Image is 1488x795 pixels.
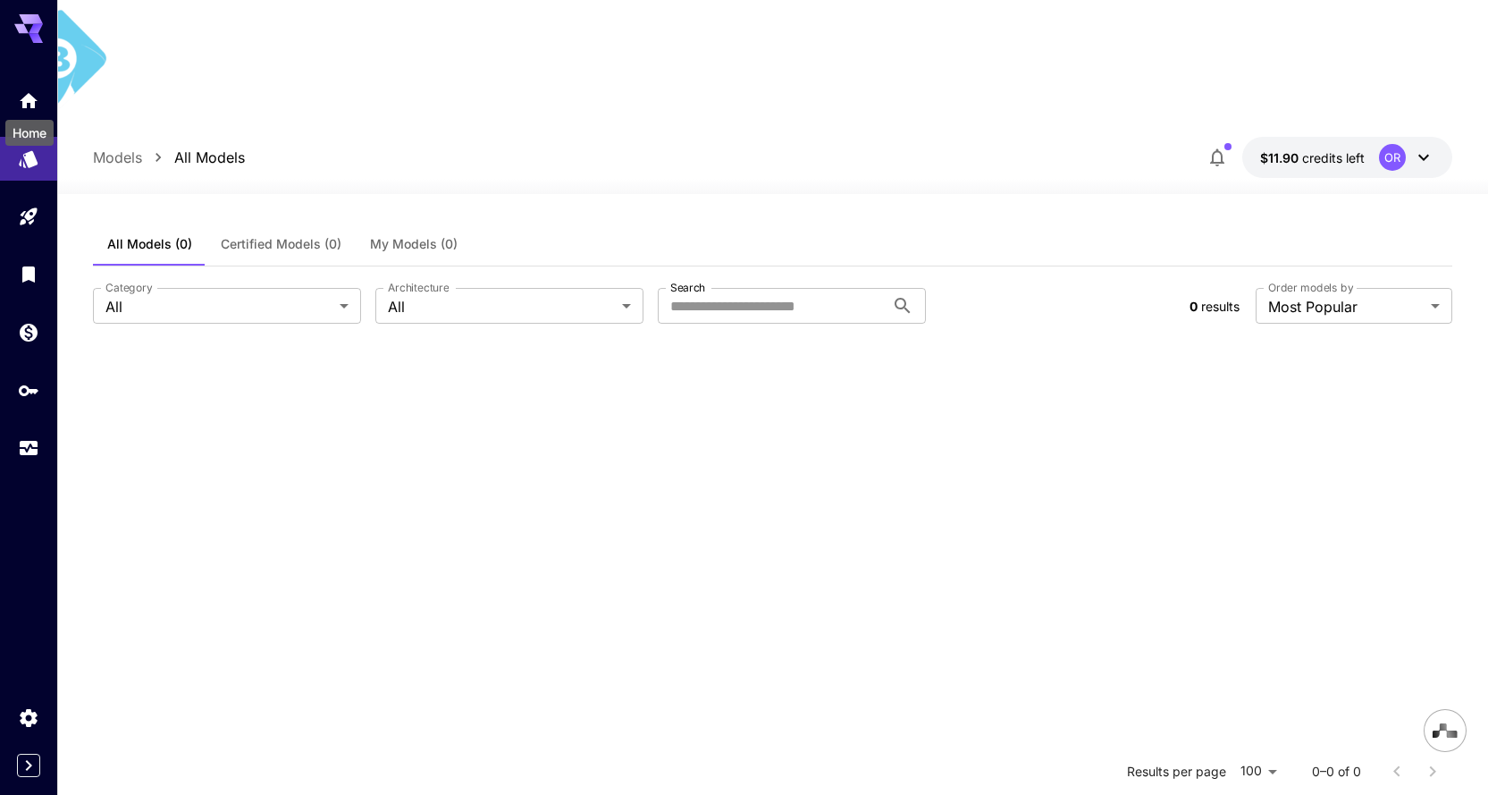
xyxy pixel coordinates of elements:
span: $11.90 [1260,150,1302,165]
span: Certified Models (0) [221,236,341,252]
iframe: Chat Widget [1399,709,1488,795]
div: OR [1379,144,1406,171]
span: credits left [1302,150,1365,165]
div: Usage [18,437,39,460]
button: Expand sidebar [17,754,40,777]
span: My Models (0) [370,236,458,252]
div: Settings [18,706,39,729]
button: $11.89601OR [1242,137,1452,178]
span: results [1201,299,1240,314]
div: 100 [1233,758,1283,784]
div: Models [18,142,39,165]
label: Architecture [388,280,449,295]
a: Models [93,147,142,168]
div: Widget de chat [1399,709,1488,795]
label: Search [670,280,705,295]
div: Playground [18,206,39,228]
img: svg+xml,%3Csvg%20xmlns%3D%22http%3A%2F%2Fwww.w3.org%2F2000%2Fsvg%22%20width%3D%2228%22%20height%3... [1433,723,1458,738]
span: 0 [1190,299,1198,314]
span: Most Popular [1268,296,1424,317]
span: All [388,296,615,317]
div: Wallet [18,321,39,343]
p: 0–0 of 0 [1312,763,1361,781]
nav: breadcrumb [93,147,245,168]
div: API Keys [18,379,39,402]
p: Results per page [1127,763,1226,781]
label: Category [105,280,153,295]
label: Order models by [1268,280,1353,295]
div: Home [18,84,39,106]
a: All Models [174,147,245,168]
div: Home [5,120,54,146]
span: All [105,296,332,317]
div: $11.89601 [1260,148,1365,167]
div: Library [18,263,39,285]
span: All Models (0) [107,236,192,252]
